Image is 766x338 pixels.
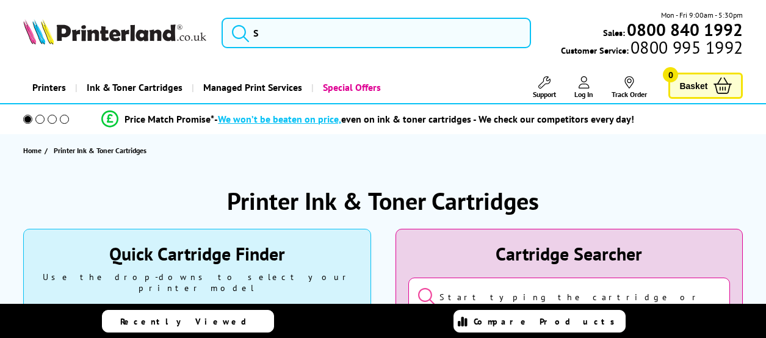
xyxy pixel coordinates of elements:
a: Home [23,144,45,157]
a: Track Order [612,76,647,99]
div: Quick Cartridge Finder [36,242,358,265]
span: 0800 995 1992 [629,41,743,53]
span: Printer Ink & Toner Cartridges [54,146,146,155]
span: Support [533,90,556,99]
div: - even on ink & toner cartridges - We check our competitors every day! [214,113,634,125]
a: Printers [23,72,75,103]
span: Basket [679,77,707,94]
input: Start typing the cartridge or printer's name... [408,278,731,315]
li: modal_Promise [6,109,730,130]
a: Support [533,76,556,99]
a: 0800 840 1992 [625,24,743,35]
span: Compare Products [474,316,621,327]
img: Printerland Logo [23,19,207,45]
span: We won’t be beaten on price, [218,113,341,125]
span: Price Match Promise* [125,113,214,125]
input: S [222,18,531,48]
a: Compare Products [453,310,626,333]
a: Special Offers [311,72,390,103]
span: 0 [663,67,678,82]
span: Recently Viewed [120,316,259,327]
b: 0800 840 1992 [627,18,743,41]
span: Ink & Toner Cartridges [87,72,182,103]
div: Cartridge Searcher [408,242,731,265]
a: Printerland Logo [23,19,207,48]
a: Log In [574,76,593,99]
span: Mon - Fri 9:00am - 5:30pm [661,9,743,21]
span: Customer Service: [561,41,743,56]
a: Managed Print Services [192,72,311,103]
h1: Printer Ink & Toner Cartridges [227,185,539,217]
span: Log In [574,90,593,99]
div: Use the drop-downs to select your printer model [36,271,358,293]
a: Ink & Toner Cartridges [75,72,192,103]
a: Basket 0 [668,73,743,99]
a: Recently Viewed [102,310,274,333]
span: Sales: [603,27,625,38]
